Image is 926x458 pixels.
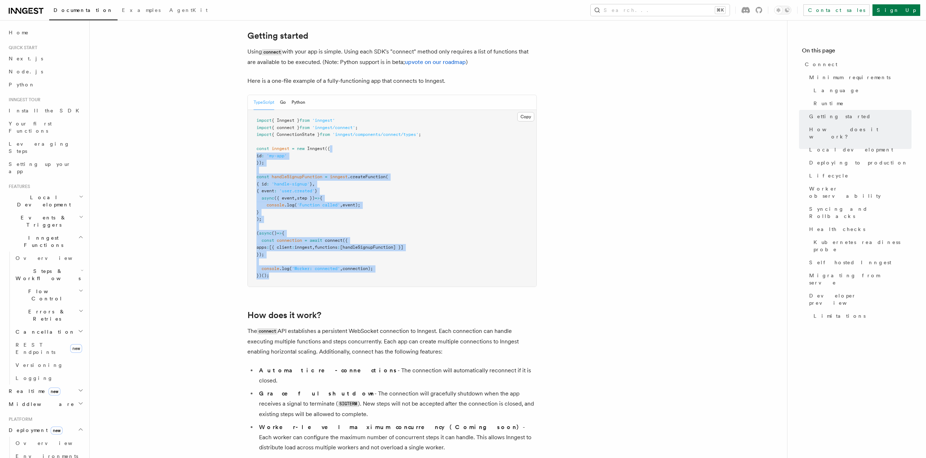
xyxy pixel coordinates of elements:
span: , [312,245,315,250]
span: 'Function called' [297,202,340,207]
span: Python [9,82,35,87]
span: connection); [343,266,373,271]
a: REST Endpointsnew [13,338,85,359]
span: Local Development [6,194,79,208]
span: Logging [16,375,53,381]
span: Overview [16,440,90,446]
span: { [320,196,322,201]
kbd: ⌘K [715,7,725,14]
span: ; [419,132,421,137]
span: { ConnectionState } [272,132,320,137]
button: Python [292,95,305,110]
span: .createFunction [348,174,386,179]
button: Middleware [6,398,85,411]
strong: Worker-level maximum concurrency (Coming soon) [259,424,523,431]
span: Language [814,87,859,94]
a: Minimum requirements [806,71,912,84]
button: Errors & Retries [13,305,85,325]
a: AgentKit [165,2,212,20]
a: Node.js [6,65,85,78]
span: console [262,266,279,271]
span: const [262,238,274,243]
button: TypeScript [254,95,274,110]
span: apps [256,245,267,250]
span: Install the SDK [9,108,84,114]
span: 'Worker: connected' [292,266,340,271]
span: .log [284,202,294,207]
span: ( [294,202,297,207]
span: : [292,245,294,250]
button: Events & Triggers [6,211,85,231]
span: Inngest Functions [6,234,78,249]
a: Connect [802,58,912,71]
span: from [320,132,330,137]
span: new [51,427,63,435]
span: .log [279,266,289,271]
span: connection [277,238,302,243]
span: Lifecycle [809,172,849,179]
span: [handleSignupFunction] }] [340,245,403,250]
span: Setting up your app [9,161,71,174]
a: Runtime [811,97,912,110]
span: import [256,118,272,123]
button: Go [280,95,286,110]
button: Steps & Workflows [13,265,85,285]
span: ( [256,231,259,236]
button: Copy [517,112,534,121]
span: Overview [16,255,90,261]
span: inngest [330,174,348,179]
button: Local Development [6,191,85,211]
span: Platform [6,416,33,422]
span: id [256,153,262,158]
a: Logging [13,372,85,385]
span: event); [343,202,360,207]
a: Self hosted Inngest [806,256,912,269]
a: Install the SDK [6,104,85,117]
span: console [267,202,284,207]
code: connect [257,328,277,334]
span: from [300,125,310,130]
span: 'user.created' [279,188,315,193]
a: Setting up your app [6,158,85,178]
span: Quick start [6,45,37,51]
a: Next.js [6,52,85,65]
span: Versioning [16,362,63,368]
span: Getting started [809,113,871,120]
span: Kubernetes readiness probe [814,239,912,253]
p: Using with your app is simple. Using each SDK's "connect" method only requires a list of function... [247,47,537,67]
span: import [256,132,272,137]
span: REST Endpoints [16,342,55,355]
span: Syncing and Rollbacks [809,205,912,220]
a: Developer preview [806,289,912,309]
span: : [267,181,269,187]
span: inngest [294,245,312,250]
span: { event [256,188,274,193]
span: Errors & Retries [13,308,78,322]
span: { Inngest } [272,118,300,123]
span: How does it work? [809,126,912,140]
a: Python [6,78,85,91]
span: Connect [805,61,837,68]
a: Health checks [806,223,912,236]
span: new [297,146,305,151]
li: - Each worker can configure the maximum number of concurrent steps it can handle. This allows Inn... [257,422,537,453]
span: Leveraging Steps [9,141,70,154]
span: Home [9,29,29,36]
span: Health checks [809,226,865,233]
span: Steps & Workflows [13,267,81,282]
span: })(); [256,273,269,278]
span: 'handle-signup' [272,181,310,187]
span: Flow Control [13,288,78,302]
span: Developer preview [809,292,912,307]
span: functions [315,245,337,250]
span: const [256,146,269,151]
span: new [70,344,82,353]
span: ); [256,217,262,222]
span: Migrating from serve [809,272,912,286]
span: } [256,210,259,215]
span: const [256,174,269,179]
span: connect [325,238,343,243]
span: AgentKit [169,7,208,13]
span: { id [256,181,267,187]
span: : [262,153,264,158]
